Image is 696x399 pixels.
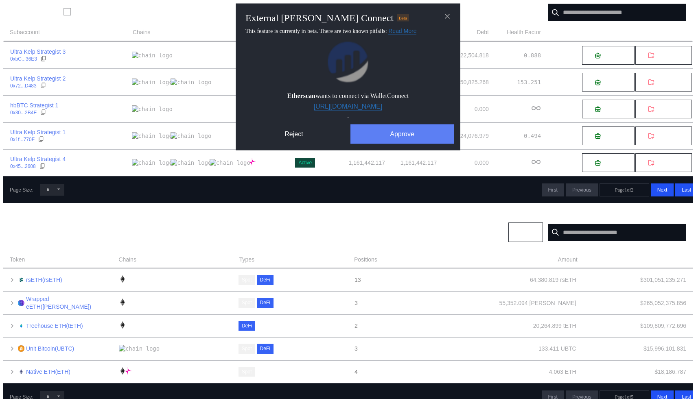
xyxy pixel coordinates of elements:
[171,78,211,86] img: chain logo
[437,96,489,122] td: 0.000
[119,275,126,283] img: chain logo
[132,52,173,59] img: chain logo
[658,79,679,85] span: Withdraw
[10,75,66,82] div: Ultra Kelp Strategist 2
[10,187,33,193] div: Page Size:
[242,346,252,351] div: Spot
[654,368,686,375] div: $ 18,186.787
[26,322,83,329] a: Treehouse ETH(tETH)
[604,52,622,59] span: Deposit
[355,345,460,352] div: 3
[242,124,346,144] button: Reject
[119,321,126,329] img: chain logo
[658,106,679,112] span: Withdraw
[355,368,460,375] div: 4
[437,122,489,149] td: 37,824,076.979
[499,299,576,307] div: 55,352.094 [PERSON_NAME]
[322,149,385,176] td: 1,161,442.117
[132,132,173,140] img: chain logo
[133,28,151,37] span: Chains
[489,69,541,96] td: 153.251
[119,299,126,306] img: chain logo
[10,56,37,62] div: 0xbC...36E3
[239,255,254,264] span: Types
[119,367,126,375] img: chain logo
[10,137,35,142] div: 0x1f...770F
[26,368,70,375] a: Native ETH(ETH)
[558,255,577,264] span: Amount
[287,92,409,99] span: wants to connect via WalletConnect
[242,300,252,305] div: Spot
[260,346,270,351] div: DeFi
[640,299,686,307] div: $ 265,052,375.856
[682,187,691,193] span: Last
[388,27,416,34] a: Read More
[119,345,160,352] img: chain logo
[355,322,460,329] div: 2
[314,102,383,110] a: [URL][DOMAIN_NAME]
[604,106,622,112] span: Deposit
[248,158,256,166] img: chain logo
[18,368,24,375] img: ethereum.png
[10,155,66,163] div: Ultra Kelp Strategist 4
[604,160,622,166] span: Deposit
[10,8,57,17] div: Subaccounts
[18,323,24,329] img: tETH_logo_2_%281%29.png
[533,322,576,329] div: 20,264.899 tETH
[242,277,252,283] div: Spot
[549,368,576,375] div: 4.063 ETH
[242,323,252,329] div: DeFi
[489,122,541,149] td: 0.494
[245,12,394,23] h2: External [PERSON_NAME] Connect
[437,149,489,176] td: 0.000
[26,295,110,310] a: Wrapped eETH([PERSON_NAME])
[10,255,25,264] span: Token
[10,110,37,116] div: 0x30...2B4E
[354,255,377,264] span: Positions
[437,69,489,96] td: 150,825.268
[328,41,368,82] img: Etherscan logo
[657,187,668,193] span: Next
[74,8,134,15] label: Show Closed Accounts
[441,10,454,23] button: close modal
[640,276,686,283] div: $ 301,051,235.271
[10,28,40,37] span: Subaccount
[350,124,454,144] button: Approve
[604,79,622,85] span: Deposit
[18,345,24,352] img: ubtc.jpg
[260,277,270,283] div: DeFi
[10,164,36,169] div: 0x45...2608
[298,160,312,166] div: Active
[477,28,489,37] span: Debt
[643,345,686,352] div: $ 15,996,101.831
[397,14,409,21] div: Beta
[640,322,686,329] div: $ 109,809,772.696
[507,28,541,37] span: Health Factor
[10,228,43,237] div: Positions
[355,299,460,307] div: 3
[171,132,211,140] img: chain logo
[659,255,686,264] span: USD Value
[515,229,528,235] span: Chain
[124,367,131,375] img: chain logo
[385,149,437,176] td: 1,161,442.117
[658,133,679,139] span: Withdraw
[132,78,173,86] img: chain logo
[26,276,62,283] a: rsETH(rsETH)
[10,102,58,109] div: hbBTC Strategist 1
[530,276,576,283] div: 64,380.819 rsETH
[658,52,679,59] span: Withdraw
[260,300,270,305] div: DeFi
[132,159,173,166] img: chain logo
[242,369,252,375] div: Spot
[10,83,37,89] div: 0x72...D483
[10,129,66,136] div: Ultra Kelp Strategist 1
[604,133,622,139] span: Deposit
[26,345,74,352] a: Unit Bitcoin(UBTC)
[355,276,460,283] div: 13
[171,159,211,166] img: chain logo
[132,105,173,113] img: chain logo
[548,187,558,193] span: First
[18,300,24,306] img: weETH.png
[118,255,136,264] span: Chains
